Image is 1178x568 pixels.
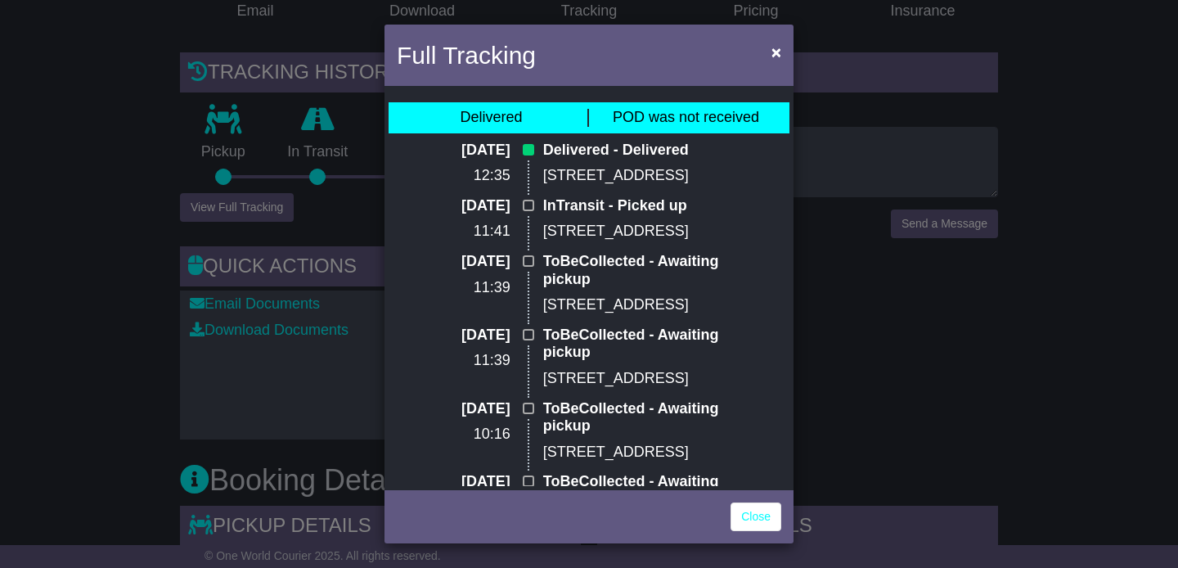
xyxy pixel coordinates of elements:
[763,35,789,69] button: Close
[397,37,536,74] h4: Full Tracking
[543,327,744,362] p: ToBeCollected - Awaiting pickup
[771,43,781,61] span: ×
[731,503,781,531] a: Close
[434,253,510,271] p: [DATE]
[543,142,744,160] p: Delivered - Delivered
[434,352,510,370] p: 11:39
[434,197,510,215] p: [DATE]
[543,296,744,314] p: [STREET_ADDRESS]
[543,223,744,241] p: [STREET_ADDRESS]
[543,167,744,185] p: [STREET_ADDRESS]
[460,109,522,127] div: Delivered
[434,167,510,185] p: 12:35
[613,109,759,125] span: POD was not received
[434,223,510,241] p: 11:41
[543,197,744,215] p: InTransit - Picked up
[543,444,744,462] p: [STREET_ADDRESS]
[543,473,744,508] p: ToBeCollected - Awaiting pickup
[434,279,510,297] p: 11:39
[543,370,744,388] p: [STREET_ADDRESS]
[543,400,744,435] p: ToBeCollected - Awaiting pickup
[434,327,510,345] p: [DATE]
[434,473,510,491] p: [DATE]
[434,426,510,444] p: 10:16
[434,400,510,418] p: [DATE]
[434,142,510,160] p: [DATE]
[543,253,744,288] p: ToBeCollected - Awaiting pickup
